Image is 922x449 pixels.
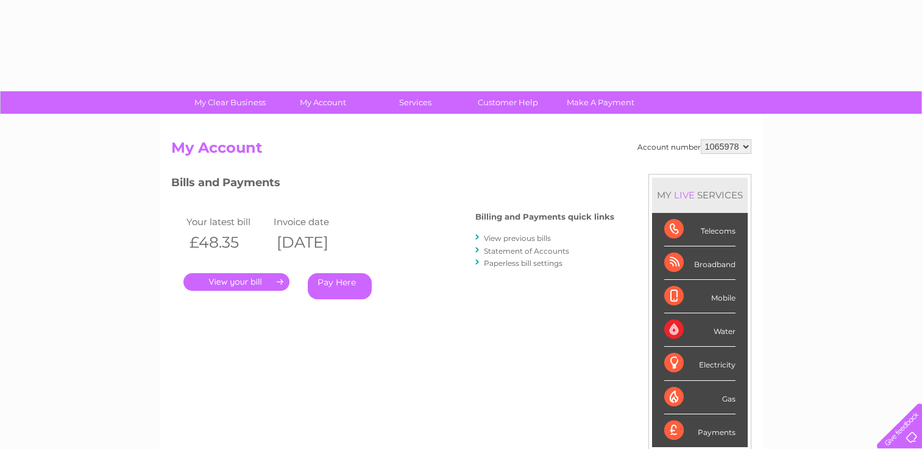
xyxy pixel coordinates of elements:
[183,214,271,230] td: Your latest bill
[271,214,358,230] td: Invoice date
[183,230,271,255] th: £48.35
[365,91,466,114] a: Services
[272,91,373,114] a: My Account
[180,91,280,114] a: My Clear Business
[475,212,614,221] h4: Billing and Payments quick links
[171,139,751,162] h2: My Account
[652,178,748,212] div: MY SERVICES
[183,273,289,291] a: .
[664,213,736,246] div: Telecoms
[458,91,558,114] a: Customer Help
[271,230,358,255] th: [DATE]
[664,381,736,414] div: Gas
[484,259,562,268] a: Paperless bill settings
[484,246,569,256] a: Statement of Accounts
[664,414,736,447] div: Payments
[171,174,614,195] h3: Bills and Payments
[664,280,736,313] div: Mobile
[637,139,751,154] div: Account number
[484,234,551,243] a: View previous bills
[664,313,736,347] div: Water
[550,91,651,114] a: Make A Payment
[308,273,372,299] a: Pay Here
[664,246,736,280] div: Broadband
[672,189,697,201] div: LIVE
[664,347,736,380] div: Electricity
